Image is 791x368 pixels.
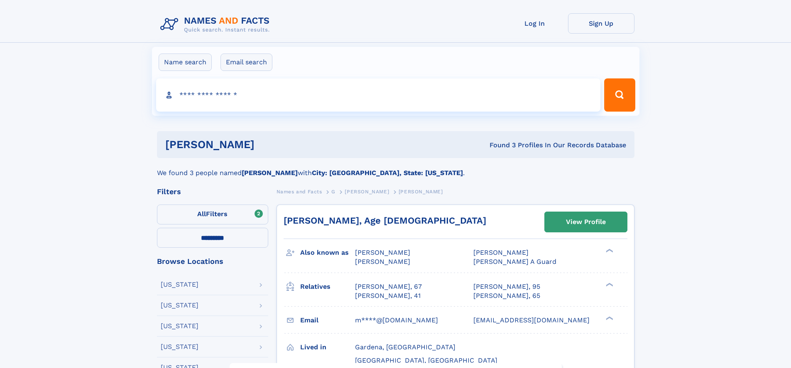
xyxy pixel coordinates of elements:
[300,246,355,260] h3: Also known as
[161,344,198,350] div: [US_STATE]
[197,210,206,218] span: All
[355,343,455,351] span: Gardena, [GEOGRAPHIC_DATA]
[300,340,355,354] h3: Lived in
[345,189,389,195] span: [PERSON_NAME]
[284,215,486,226] a: [PERSON_NAME], Age [DEMOGRAPHIC_DATA]
[165,139,372,150] h1: [PERSON_NAME]
[604,282,614,287] div: ❯
[355,291,421,300] a: [PERSON_NAME], 41
[157,13,277,36] img: Logo Names and Facts
[159,54,212,71] label: Name search
[157,205,268,224] label: Filters
[473,291,540,300] a: [PERSON_NAME], 65
[566,212,606,232] div: View Profile
[473,249,529,256] span: [PERSON_NAME]
[300,280,355,294] h3: Relatives
[568,13,634,34] a: Sign Up
[502,13,568,34] a: Log In
[473,282,540,291] a: [PERSON_NAME], 95
[331,186,336,197] a: G
[220,54,272,71] label: Email search
[331,189,336,195] span: G
[372,141,626,150] div: Found 3 Profiles In Our Records Database
[157,188,268,195] div: Filters
[277,186,322,197] a: Names and Facts
[161,323,198,329] div: [US_STATE]
[473,258,556,266] span: [PERSON_NAME] A Guard
[604,78,635,112] button: Search Button
[161,281,198,288] div: [US_STATE]
[161,302,198,309] div: [US_STATE]
[355,249,410,256] span: [PERSON_NAME]
[355,258,410,266] span: [PERSON_NAME]
[604,315,614,321] div: ❯
[157,158,634,178] div: We found 3 people named with .
[399,189,443,195] span: [PERSON_NAME]
[300,313,355,327] h3: Email
[355,356,497,364] span: [GEOGRAPHIC_DATA], [GEOGRAPHIC_DATA]
[242,169,298,177] b: [PERSON_NAME]
[157,258,268,265] div: Browse Locations
[156,78,601,112] input: search input
[345,186,389,197] a: [PERSON_NAME]
[545,212,627,232] a: View Profile
[312,169,463,177] b: City: [GEOGRAPHIC_DATA], State: [US_STATE]
[355,282,422,291] a: [PERSON_NAME], 67
[604,248,614,253] div: ❯
[473,316,590,324] span: [EMAIL_ADDRESS][DOMAIN_NAME]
